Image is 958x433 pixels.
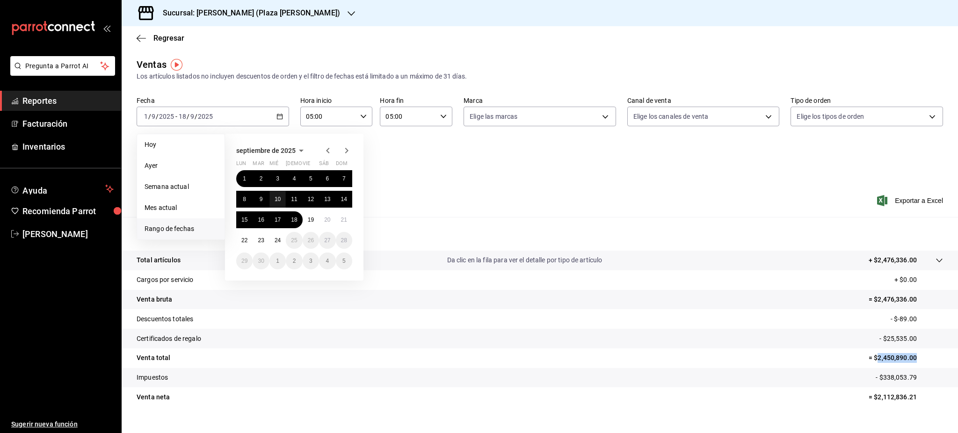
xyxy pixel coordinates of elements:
abbr: 20 de septiembre de 2025 [324,216,330,223]
abbr: 14 de septiembre de 2025 [341,196,347,202]
button: 5 de septiembre de 2025 [303,170,319,187]
label: Hora inicio [300,97,373,104]
button: Tooltip marker [171,59,182,71]
abbr: 12 de septiembre de 2025 [308,196,314,202]
p: Certificados de regalo [137,334,201,344]
span: Rango de fechas [145,224,217,234]
button: 1 de octubre de 2025 [269,253,286,269]
label: Hora fin [380,97,452,104]
label: Canal de venta [627,97,780,104]
button: septiembre de 2025 [236,145,307,156]
abbr: martes [253,160,264,170]
span: / [195,113,197,120]
abbr: 16 de septiembre de 2025 [258,216,264,223]
span: / [148,113,151,120]
button: 18 de septiembre de 2025 [286,211,302,228]
span: / [156,113,159,120]
p: Resumen [137,228,943,239]
abbr: 1 de octubre de 2025 [276,258,279,264]
button: 10 de septiembre de 2025 [269,191,286,208]
label: Tipo de orden [791,97,943,104]
span: Reportes [22,94,114,107]
div: Los artículos listados no incluyen descuentos de orden y el filtro de fechas está limitado a un m... [137,72,943,81]
abbr: 10 de septiembre de 2025 [275,196,281,202]
abbr: 5 de octubre de 2025 [342,258,346,264]
span: Elige los canales de venta [633,112,708,121]
abbr: 5 de septiembre de 2025 [309,175,312,182]
abbr: 2 de octubre de 2025 [293,258,296,264]
button: 11 de septiembre de 2025 [286,191,302,208]
span: Elige los tipos de orden [797,112,864,121]
div: Ventas [137,58,167,72]
button: Exportar a Excel [879,195,943,206]
p: = $2,112,836.21 [869,392,943,402]
button: 13 de septiembre de 2025 [319,191,335,208]
abbr: 13 de septiembre de 2025 [324,196,330,202]
input: ---- [159,113,174,120]
abbr: 17 de septiembre de 2025 [275,216,281,223]
abbr: 29 de septiembre de 2025 [241,258,247,264]
abbr: 6 de septiembre de 2025 [326,175,329,182]
span: / [187,113,189,120]
button: 4 de octubre de 2025 [319,253,335,269]
p: - $338,053.79 [876,373,943,382]
abbr: 4 de octubre de 2025 [326,258,329,264]
button: 15 de septiembre de 2025 [236,211,253,228]
abbr: sábado [319,160,329,170]
p: = $2,450,890.00 [869,353,943,363]
span: Recomienda Parrot [22,205,114,217]
p: Cargos por servicio [137,275,194,285]
label: Marca [464,97,616,104]
abbr: 3 de octubre de 2025 [309,258,312,264]
input: -- [151,113,156,120]
button: 28 de septiembre de 2025 [336,232,352,249]
abbr: 23 de septiembre de 2025 [258,237,264,244]
abbr: 7 de septiembre de 2025 [342,175,346,182]
button: 27 de septiembre de 2025 [319,232,335,249]
p: + $2,476,336.00 [869,255,917,265]
input: -- [190,113,195,120]
span: Semana actual [145,182,217,192]
abbr: 26 de septiembre de 2025 [308,237,314,244]
button: 22 de septiembre de 2025 [236,232,253,249]
button: 3 de octubre de 2025 [303,253,319,269]
button: 2 de septiembre de 2025 [253,170,269,187]
label: Fecha [137,97,289,104]
button: 23 de septiembre de 2025 [253,232,269,249]
span: Sugerir nueva función [11,419,114,429]
abbr: 30 de septiembre de 2025 [258,258,264,264]
input: -- [144,113,148,120]
p: Impuestos [137,373,168,382]
button: 2 de octubre de 2025 [286,253,302,269]
button: Regresar [137,34,184,43]
abbr: 28 de septiembre de 2025 [341,237,347,244]
p: + $0.00 [894,275,943,285]
abbr: 1 de septiembre de 2025 [243,175,246,182]
button: 6 de septiembre de 2025 [319,170,335,187]
button: 24 de septiembre de 2025 [269,232,286,249]
button: 3 de septiembre de 2025 [269,170,286,187]
p: Descuentos totales [137,314,193,324]
button: open_drawer_menu [103,24,110,32]
span: Ayuda [22,183,102,195]
abbr: 24 de septiembre de 2025 [275,237,281,244]
span: Regresar [153,34,184,43]
abbr: 8 de septiembre de 2025 [243,196,246,202]
span: - [175,113,177,120]
abbr: 11 de septiembre de 2025 [291,196,297,202]
p: = $2,476,336.00 [869,295,943,304]
abbr: 25 de septiembre de 2025 [291,237,297,244]
abbr: jueves [286,160,341,170]
button: 5 de octubre de 2025 [336,253,352,269]
abbr: 18 de septiembre de 2025 [291,216,297,223]
span: Facturación [22,117,114,130]
button: 17 de septiembre de 2025 [269,211,286,228]
button: 30 de septiembre de 2025 [253,253,269,269]
abbr: 22 de septiembre de 2025 [241,237,247,244]
button: 9 de septiembre de 2025 [253,191,269,208]
abbr: 2 de septiembre de 2025 [260,175,263,182]
span: Elige las marcas [470,112,517,121]
abbr: viernes [303,160,310,170]
abbr: 4 de septiembre de 2025 [293,175,296,182]
a: Pregunta a Parrot AI [7,68,115,78]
